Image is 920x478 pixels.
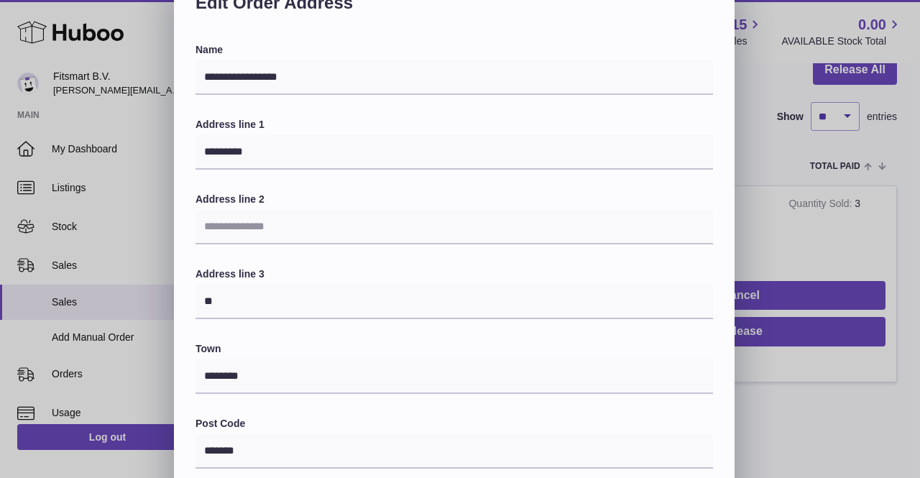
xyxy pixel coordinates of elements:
label: Address line 2 [195,193,713,206]
label: Address line 3 [195,267,713,281]
label: Town [195,342,713,356]
label: Post Code [195,417,713,431]
label: Name [195,43,713,57]
label: Address line 1 [195,118,713,132]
